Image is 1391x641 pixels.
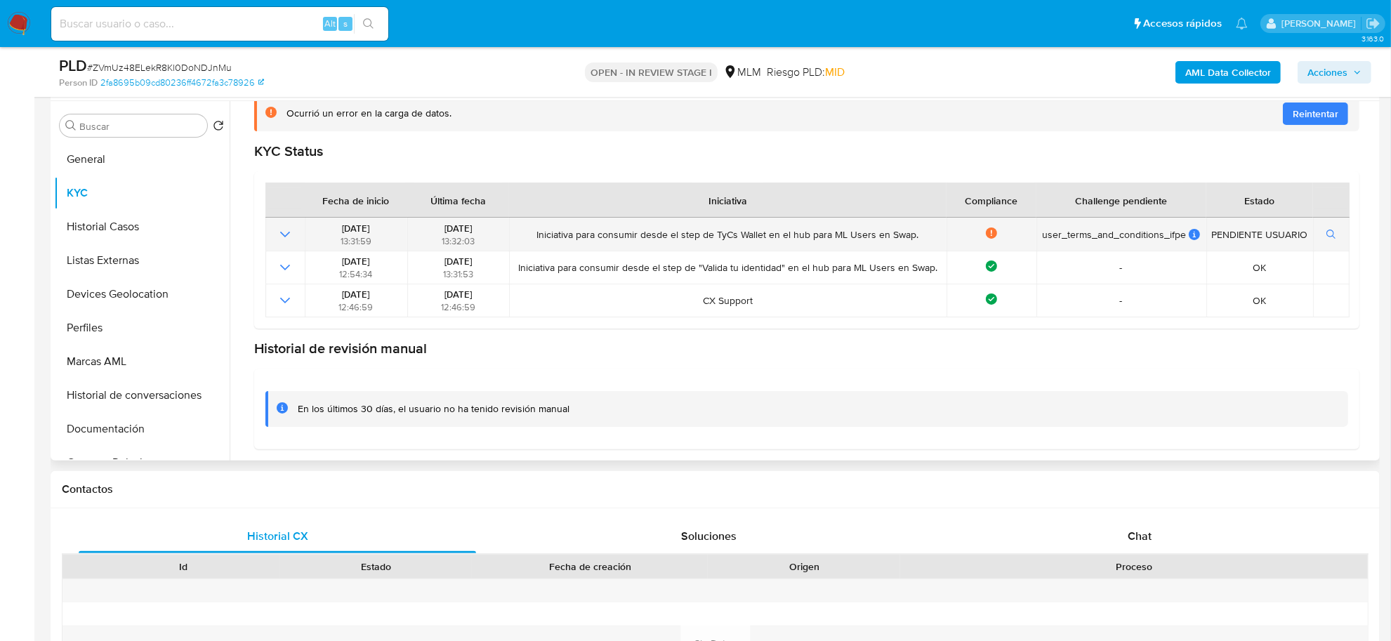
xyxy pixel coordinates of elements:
input: Buscar usuario o caso... [51,15,388,33]
button: AML Data Collector [1175,61,1281,84]
span: Chat [1128,528,1152,544]
div: Fecha de creación [482,560,698,574]
span: 3.163.0 [1362,33,1384,44]
button: Documentación [54,412,230,446]
span: Acciones [1307,61,1347,84]
h1: Contactos [62,482,1369,496]
span: # ZVmUz48ELekR8Kl0DoNDJnMu [87,60,232,74]
span: s [343,17,348,30]
span: Accesos rápidos [1143,16,1222,31]
p: dalia.goicochea@mercadolibre.com.mx [1281,17,1361,30]
span: MID [825,64,845,80]
a: Notificaciones [1236,18,1248,29]
button: General [54,143,230,176]
button: Acciones [1298,61,1371,84]
div: Proceso [910,560,1358,574]
div: Origen [718,560,890,574]
div: Id [97,560,270,574]
b: PLD [59,54,87,77]
button: Historial de conversaciones [54,378,230,412]
p: OPEN - IN REVIEW STAGE I [585,62,718,82]
input: Buscar [79,120,202,133]
div: Estado [289,560,462,574]
span: Soluciones [681,528,737,544]
button: Marcas AML [54,345,230,378]
button: search-icon [354,14,383,34]
button: Volver al orden por defecto [213,120,224,136]
span: Riesgo PLD: [767,65,845,80]
a: Salir [1366,16,1380,31]
button: Historial Casos [54,210,230,244]
b: Person ID [59,77,98,89]
button: Buscar [65,120,77,131]
span: Alt [324,17,336,30]
button: Cruces y Relaciones [54,446,230,480]
button: Perfiles [54,311,230,345]
div: MLM [723,65,761,80]
button: Listas Externas [54,244,230,277]
a: 2fa8695b09cd80236ff4672fa3c78926 [100,77,264,89]
b: AML Data Collector [1185,61,1271,84]
button: Devices Geolocation [54,277,230,311]
button: KYC [54,176,230,210]
span: Historial CX [247,528,308,544]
